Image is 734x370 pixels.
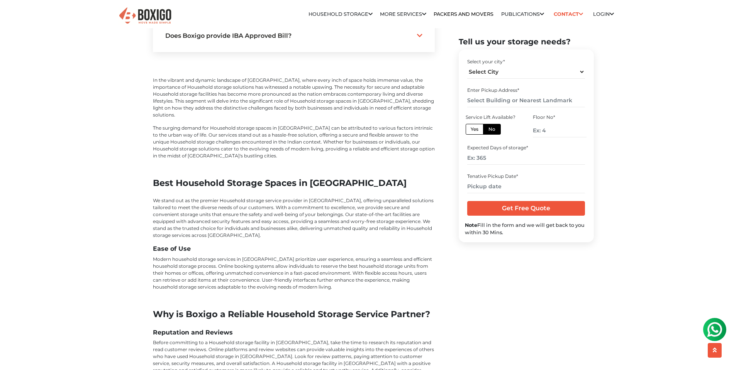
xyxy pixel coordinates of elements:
div: Expected Days of storage [467,144,585,151]
input: Ex: 4 [533,123,586,137]
input: Pickup date [467,179,585,193]
b: Note [465,222,477,228]
div: Service Lift Available? [466,113,519,120]
a: Contact [551,8,586,20]
img: whatsapp-icon.svg [8,8,23,23]
div: Select your city [467,58,585,65]
input: Get Free Quote [467,201,585,216]
div: Tenative Pickup Date [467,172,585,179]
div: Fill in the form and we will get back to you within 30 Mins. [465,221,588,236]
label: Yes [466,123,483,134]
label: No [483,123,501,134]
h2: Tell us your storage needs? [459,37,594,46]
p: In the vibrant and dynamic landscape of [GEOGRAPHIC_DATA], where every inch of space holds immens... [153,77,435,118]
h2: Best Household Storage Spaces in [GEOGRAPHIC_DATA] [153,178,435,188]
p: We stand out as the premier Household storage service provider in [GEOGRAPHIC_DATA], offering unp... [153,197,435,239]
a: Login [593,11,614,17]
div: Enter Pickup Address [467,86,585,93]
p: The surging demand for Household storage spaces in [GEOGRAPHIC_DATA] can be attributed to various... [153,125,435,159]
a: Household Storage [309,11,373,17]
input: Select Building or Nearest Landmark [467,93,585,107]
h3: Reputation and Reviews [153,329,435,336]
div: Floor No [533,113,586,120]
a: Publications [501,11,544,17]
a: More services [380,11,426,17]
h3: Ease of Use [153,245,435,252]
a: Does Boxigo provide IBA Approved Bill? [165,31,422,41]
img: Boxigo [118,7,172,25]
a: Packers and Movers [434,11,493,17]
button: scroll up [708,343,722,358]
input: Ex: 365 [467,151,585,165]
h2: Why is Boxigo a Reliable Household Storage Service Partner? [153,309,435,319]
p: Modern household storage services in [GEOGRAPHIC_DATA] prioritize user experience, ensuring a sea... [153,256,435,291]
